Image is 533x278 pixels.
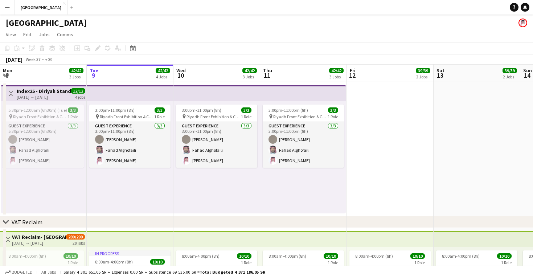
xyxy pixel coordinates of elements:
[89,105,171,168] app-job-card: 3:00pm-11:00pm (8h)3/3 Riyadh Front Exhibition & Conference Center1 RoleGuest Experience3/33:00pm...
[523,67,532,74] span: Sun
[350,67,356,74] span: Fri
[89,122,171,168] app-card-role: Guest Experience3/33:00pm-11:00pm (8h)[PERSON_NAME]Fahad Alghofaili[PERSON_NAME]
[349,71,356,79] span: 12
[66,234,85,240] span: 289/290
[69,68,83,73] span: 42/42
[176,122,257,168] app-card-role: Guest Experience3/33:00pm-11:00pm (8h)[PERSON_NAME]Fahad Alghofaili[PERSON_NAME]
[69,74,83,79] div: 3 Jobs
[20,30,34,39] a: Edit
[17,94,71,100] div: [DATE] → [DATE]
[24,57,42,62] span: Week 37
[175,71,186,79] span: 10
[416,74,430,79] div: 2 Jobs
[355,253,393,259] span: 8:00am-4:00pm (8h)
[95,107,135,113] span: 3:00pm-11:00pm (8h)
[268,253,306,259] span: 8:00am-4:00pm (8h)
[273,114,328,119] span: Riyadh Front Exhibition & Conference Center
[268,107,308,113] span: 3:00pm-11:00pm (8h)
[6,56,22,63] div: [DATE]
[182,107,221,113] span: 3:00pm-11:00pm (8h)
[186,114,241,119] span: Riyadh Front Exhibition & Conference Center
[182,253,220,259] span: 8:00am-4:00pm (8h)
[328,114,338,119] span: 1 Role
[3,67,12,74] span: Mon
[263,122,344,168] app-card-role: Guest Experience3/33:00pm-11:00pm (8h)[PERSON_NAME]Fahad Alghofaili[PERSON_NAME]
[328,260,338,265] span: 1 Role
[8,107,67,113] span: 5:30pm-12:00am (6h30m) (Tue)
[8,253,46,259] span: 8:00am-4:00pm (8h)
[503,68,517,73] span: 39/39
[6,31,16,38] span: View
[17,88,71,94] h3: Index25 - Diriyah Stand
[3,30,19,39] a: View
[501,260,512,265] span: 1 Role
[40,269,57,275] span: All jobs
[410,253,425,259] span: 10/10
[155,107,165,113] span: 3/3
[329,74,343,79] div: 3 Jobs
[15,0,67,15] button: [GEOGRAPHIC_DATA]
[100,114,154,119] span: Riyadh Front Exhibition & Conference Center
[67,114,78,119] span: 1 Role
[39,31,50,38] span: Jobs
[435,71,444,79] span: 13
[54,30,76,39] a: Comms
[156,68,170,73] span: 42/42
[95,259,133,265] span: 8:00am-4:00pm (8h)
[324,253,338,259] span: 10/10
[3,122,84,168] app-card-role: Guest Experience3/35:30pm-12:00am (6h30m)[PERSON_NAME]Fahad Alghofaili[PERSON_NAME]
[23,31,32,38] span: Edit
[442,253,480,259] span: 8:00am-4:00pm (8h)
[262,71,272,79] span: 11
[154,114,165,119] span: 1 Role
[328,107,338,113] span: 3/3
[12,218,42,226] div: VAT Reclaim
[63,253,78,259] span: 10/10
[12,270,33,275] span: Budgeted
[12,234,66,240] h3: VAT Reclaim- [GEOGRAPHIC_DATA]
[176,105,257,168] app-job-card: 3:00pm-11:00pm (8h)3/3 Riyadh Front Exhibition & Conference Center1 RoleGuest Experience3/33:00pm...
[68,107,78,113] span: 3/3
[71,88,85,94] span: 12/12
[329,68,344,73] span: 42/42
[176,67,186,74] span: Wed
[497,253,512,259] span: 10/10
[241,114,251,119] span: 1 Role
[2,71,12,79] span: 8
[63,269,265,275] div: Salary 4 301 651.05 SR + Expenses 0.00 SR + Subsistence 69 535.00 SR =
[416,68,430,73] span: 39/39
[263,105,344,168] app-job-card: 3:00pm-11:00pm (8h)3/3 Riyadh Front Exhibition & Conference Center1 RoleGuest Experience3/33:00pm...
[67,260,78,265] span: 1 Role
[89,250,171,256] div: In progress
[243,74,257,79] div: 3 Jobs
[12,240,66,246] div: [DATE] → [DATE]
[4,268,34,276] button: Budgeted
[436,67,444,74] span: Sat
[3,105,84,168] app-job-card: 5:30pm-12:00am (6h30m) (Tue)3/3 Riyadh Front Exhibition & Conference Center1 RoleGuest Experience...
[156,74,170,79] div: 4 Jobs
[89,71,98,79] span: 9
[150,259,165,265] span: 10/10
[503,74,517,79] div: 2 Jobs
[263,67,272,74] span: Thu
[36,30,53,39] a: Jobs
[522,71,532,79] span: 14
[45,57,52,62] div: +03
[200,269,265,275] span: Total Budgeted 4 371 186.05 SR
[241,107,251,113] span: 3/3
[414,260,425,265] span: 1 Role
[57,31,73,38] span: Comms
[242,68,257,73] span: 42/42
[518,19,527,27] app-user-avatar: Assaf Alassaf
[13,114,67,119] span: Riyadh Front Exhibition & Conference Center
[90,67,98,74] span: Tue
[237,253,251,259] span: 10/10
[241,260,251,265] span: 1 Role
[73,240,85,246] div: 29 jobs
[75,94,85,100] div: 4 jobs
[6,17,87,28] h1: [GEOGRAPHIC_DATA]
